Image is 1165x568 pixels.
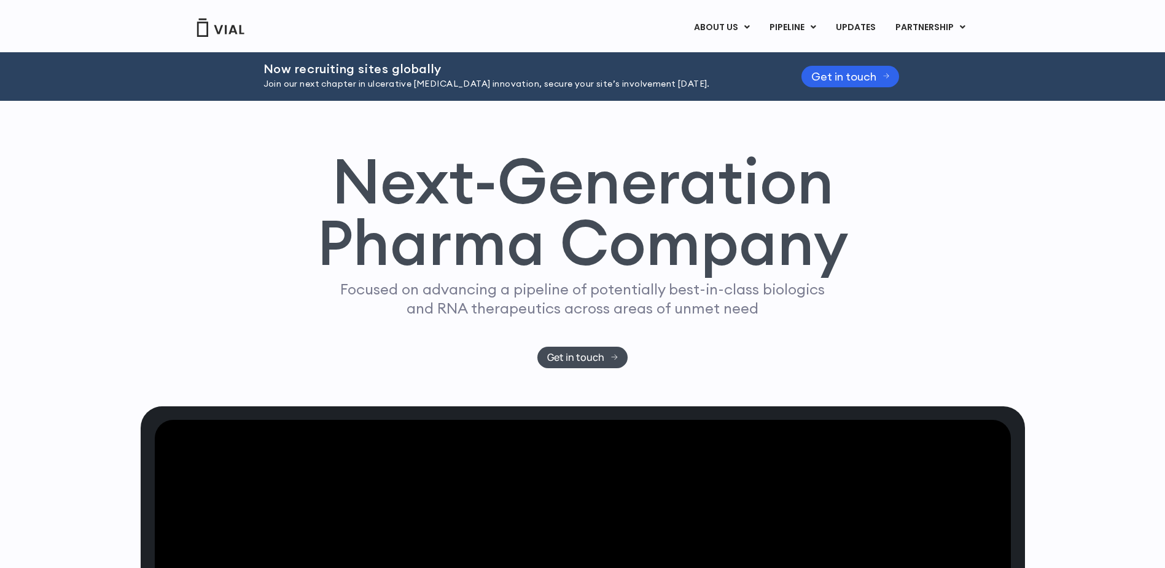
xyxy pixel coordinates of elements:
[826,17,885,38] a: UPDATES
[684,17,759,38] a: ABOUT USMenu Toggle
[537,347,628,368] a: Get in touch
[801,66,900,87] a: Get in touch
[196,18,245,37] img: Vial Logo
[760,17,825,38] a: PIPELINEMenu Toggle
[317,150,849,274] h1: Next-Generation Pharma Company
[263,77,771,91] p: Join our next chapter in ulcerative [MEDICAL_DATA] innovation, secure your site’s involvement [DA...
[811,72,876,81] span: Get in touch
[547,353,604,362] span: Get in touch
[886,17,975,38] a: PARTNERSHIPMenu Toggle
[263,62,771,76] h2: Now recruiting sites globally
[335,280,830,318] p: Focused on advancing a pipeline of potentially best-in-class biologics and RNA therapeutics acros...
